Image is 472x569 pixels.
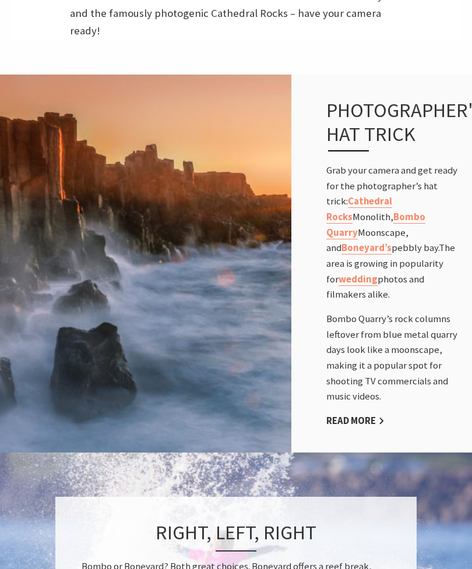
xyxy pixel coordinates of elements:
[326,98,447,152] h3: Photographer's hat trick
[339,273,378,286] a: wedding
[326,211,425,239] a: Bombo Quarry
[326,312,460,405] p: Bombo Quarry’s rock columns leftover from blue metal quarry days look like a moonscape, making it...
[82,520,390,551] h3: Right, left, right
[326,163,460,303] p: Grab your camera and get ready for the photographer’s hat trick: Monolith, Moonscape, and pebbly ...
[341,242,392,255] a: Boneyard’s
[326,415,385,427] a: Read More
[326,195,392,224] a: Cathedral Rocks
